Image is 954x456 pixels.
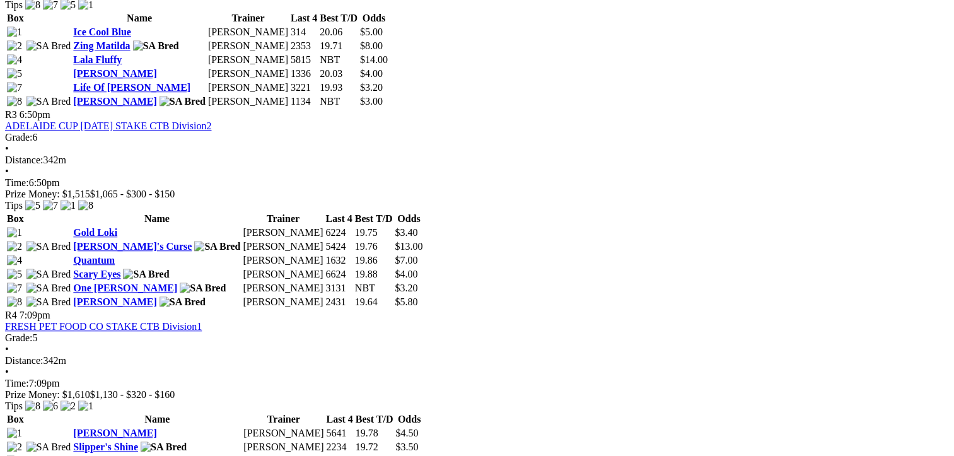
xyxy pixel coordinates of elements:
[5,400,23,411] span: Tips
[90,189,175,199] span: $1,065 - $300 - $150
[5,155,949,166] div: 342m
[7,255,22,266] img: 4
[7,213,24,224] span: Box
[73,12,206,25] th: Name
[5,120,211,131] a: ADELAIDE CUP [DATE] STAKE CTB Division2
[7,96,22,107] img: 8
[26,96,71,107] img: SA Bred
[194,241,240,252] img: SA Bred
[354,296,393,308] td: 19.64
[355,441,394,453] td: 19.72
[5,310,17,320] span: R4
[5,355,949,366] div: 342m
[26,241,71,252] img: SA Bred
[73,96,156,107] a: [PERSON_NAME]
[7,26,22,38] img: 1
[395,283,417,293] span: $3.20
[243,427,324,440] td: [PERSON_NAME]
[359,12,388,25] th: Odds
[73,441,138,452] a: Slipper's Shine
[360,82,383,93] span: $3.20
[61,400,76,412] img: 2
[26,269,71,280] img: SA Bred
[242,296,323,308] td: [PERSON_NAME]
[354,282,393,295] td: NBT
[133,40,179,52] img: SA Bred
[395,428,418,438] span: $4.50
[325,226,353,239] td: 6224
[90,389,175,400] span: $1,130 - $320 - $160
[242,226,323,239] td: [PERSON_NAME]
[290,95,318,108] td: 1134
[73,428,156,438] a: [PERSON_NAME]
[354,213,393,225] th: Best T/D
[290,12,318,25] th: Last 4
[395,441,418,452] span: $3.50
[141,441,187,453] img: SA Bred
[207,81,289,94] td: [PERSON_NAME]
[7,241,22,252] img: 2
[360,54,388,65] span: $14.00
[242,213,323,225] th: Trainer
[7,68,22,79] img: 5
[7,13,24,23] span: Box
[123,269,169,280] img: SA Bred
[394,213,423,225] th: Odds
[73,413,241,426] th: Name
[319,40,358,52] td: 19.71
[360,40,383,51] span: $8.00
[5,189,949,200] div: Prize Money: $1,515
[26,283,71,294] img: SA Bred
[180,283,226,294] img: SA Bred
[395,269,417,279] span: $4.00
[5,132,949,143] div: 6
[319,67,358,80] td: 20.03
[7,54,22,66] img: 4
[5,166,9,177] span: •
[354,226,393,239] td: 19.75
[7,441,22,453] img: 2
[325,296,353,308] td: 2431
[325,213,353,225] th: Last 4
[5,389,949,400] div: Prize Money: $1,610
[319,54,358,66] td: NBT
[5,378,29,389] span: Time:
[354,254,393,267] td: 19.86
[7,296,22,308] img: 8
[207,40,289,52] td: [PERSON_NAME]
[290,67,318,80] td: 1336
[207,67,289,80] td: [PERSON_NAME]
[290,26,318,38] td: 314
[290,81,318,94] td: 3221
[207,12,289,25] th: Trainer
[5,355,43,366] span: Distance:
[5,200,23,211] span: Tips
[360,68,383,79] span: $4.00
[5,177,949,189] div: 6:50pm
[325,413,353,426] th: Last 4
[325,282,353,295] td: 3131
[395,255,417,266] span: $7.00
[73,283,177,293] a: One [PERSON_NAME]
[5,344,9,354] span: •
[78,400,93,412] img: 1
[242,282,323,295] td: [PERSON_NAME]
[73,54,122,65] a: Lala Fluffy
[5,366,9,377] span: •
[395,413,423,426] th: Odds
[319,95,358,108] td: NBT
[5,332,33,343] span: Grade:
[207,26,289,38] td: [PERSON_NAME]
[20,109,50,120] span: 6:50pm
[290,54,318,66] td: 5815
[395,227,417,238] span: $3.40
[73,296,156,307] a: [PERSON_NAME]
[243,441,324,453] td: [PERSON_NAME]
[73,255,115,266] a: Quantum
[355,427,394,440] td: 19.78
[325,254,353,267] td: 1632
[355,413,394,426] th: Best T/D
[5,332,949,344] div: 5
[5,378,949,389] div: 7:09pm
[325,240,353,253] td: 5424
